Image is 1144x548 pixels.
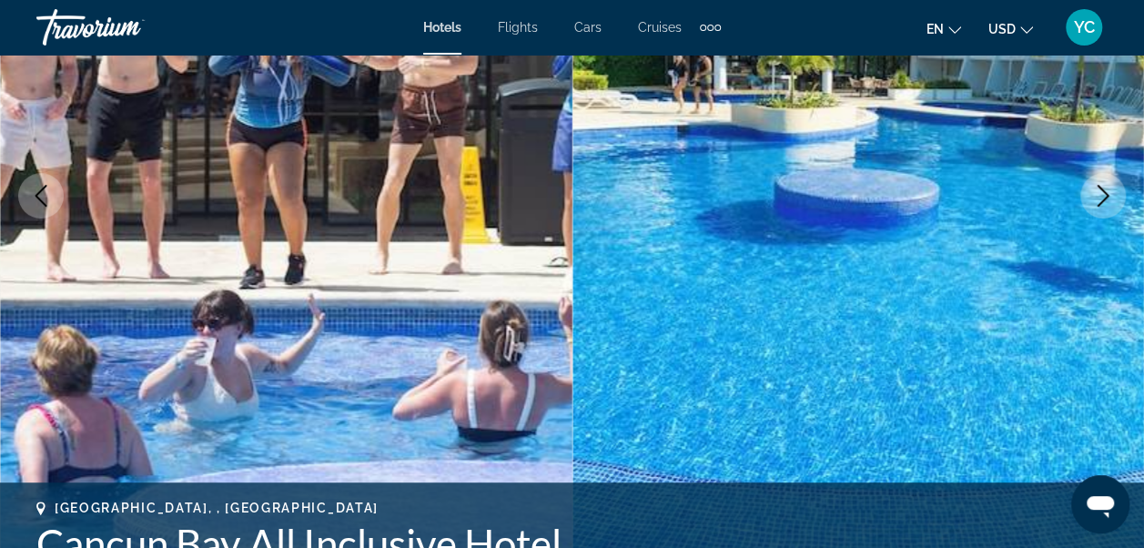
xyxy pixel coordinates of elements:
[700,13,721,42] button: Extra navigation items
[1080,173,1126,218] button: Next image
[423,20,461,35] a: Hotels
[926,15,961,42] button: Change language
[1074,18,1095,36] span: YC
[498,20,538,35] a: Flights
[988,15,1033,42] button: Change currency
[988,22,1016,36] span: USD
[926,22,944,36] span: en
[18,173,64,218] button: Previous image
[1071,475,1129,533] iframe: Button to launch messaging window
[1060,8,1108,46] button: User Menu
[638,20,682,35] a: Cruises
[55,501,379,515] span: [GEOGRAPHIC_DATA], , [GEOGRAPHIC_DATA]
[574,20,602,35] a: Cars
[36,4,218,51] a: Travorium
